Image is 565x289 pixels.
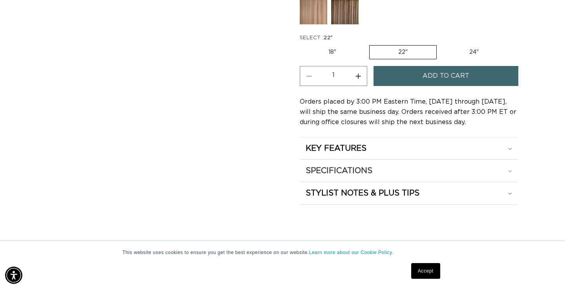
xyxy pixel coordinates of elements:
[300,182,518,204] summary: STYLIST NOTES & PLUS TIPS
[306,166,372,176] h2: SPECIFICATIONS
[300,34,334,42] legend: SELECT :
[423,66,469,86] span: Add to cart
[526,251,565,289] iframe: Chat Widget
[5,267,22,284] div: Accessibility Menu
[300,46,365,59] label: 18"
[369,45,437,59] label: 22"
[374,66,518,86] button: Add to cart
[306,188,419,198] h2: STYLIST NOTES & PLUS TIPS
[441,46,507,59] label: 24"
[300,99,516,125] span: Orders placed by 3:00 PM Eastern Time, [DATE] through [DATE], will ship the same business day. Or...
[306,143,366,154] h2: KEY FEATURES
[411,263,440,279] a: Accept
[300,160,518,182] summary: SPECIFICATIONS
[300,137,518,159] summary: KEY FEATURES
[309,250,394,255] a: Learn more about our Cookie Policy.
[122,249,443,256] p: This website uses cookies to ensure you get the best experience on our website.
[324,35,333,40] span: 22"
